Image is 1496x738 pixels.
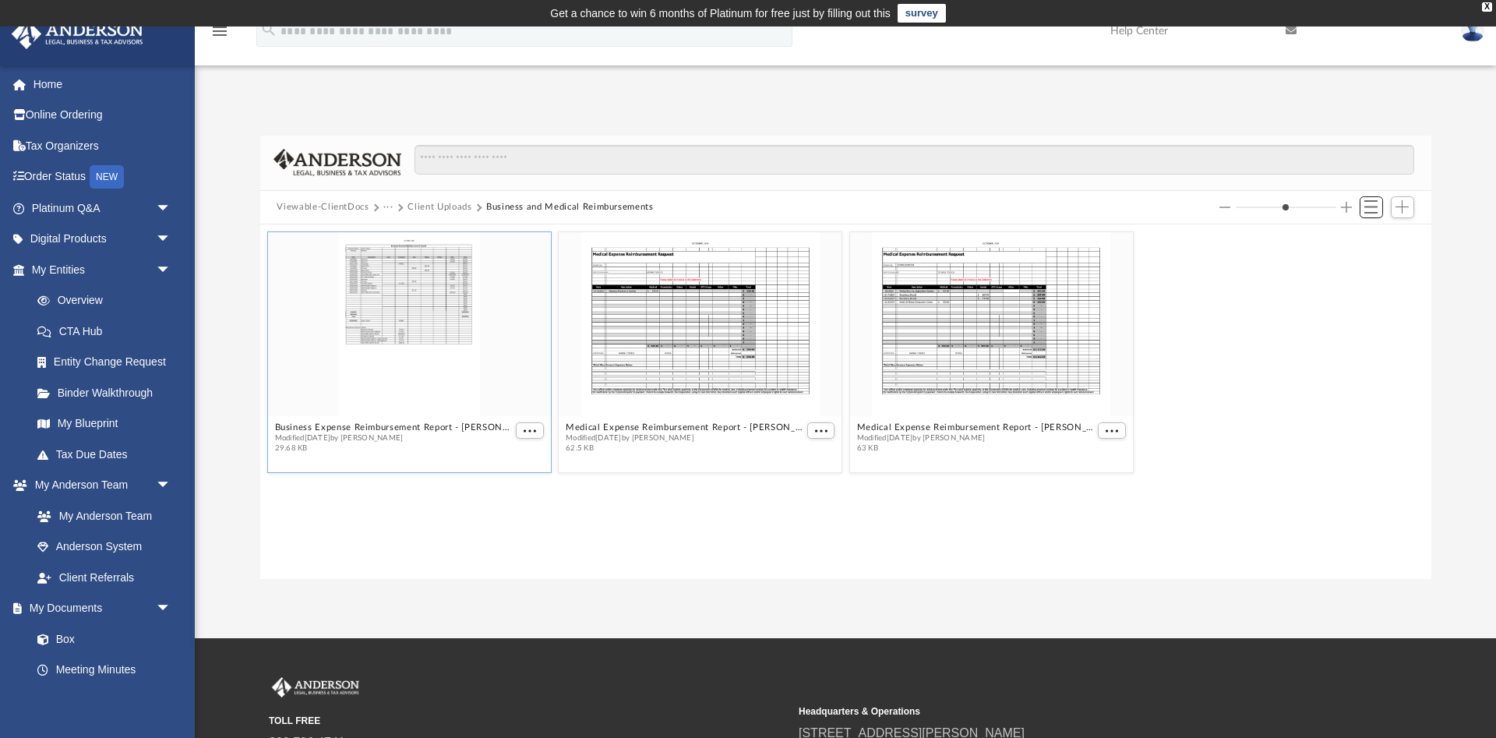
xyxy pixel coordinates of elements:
[274,443,512,454] span: 29.68 KB
[22,439,195,470] a: Tax Due Dates
[210,30,229,41] a: menu
[269,677,362,697] img: Anderson Advisors Platinum Portal
[799,704,1318,719] small: Headquarters & Operations
[11,224,195,255] a: Digital Productsarrow_drop_down
[156,254,187,286] span: arrow_drop_down
[566,443,803,454] span: 62.5 KB
[898,4,946,23] a: survey
[269,714,788,728] small: TOLL FREE
[156,593,187,625] span: arrow_drop_down
[260,224,1431,578] div: grid
[1461,19,1484,42] img: User Pic
[11,161,195,193] a: Order StatusNEW
[11,470,187,501] a: My Anderson Teamarrow_drop_down
[11,130,195,161] a: Tax Organizers
[856,423,1094,433] button: Medical Expense Reimbursement Report - [PERSON_NAME].xls
[1098,423,1126,440] button: More options
[22,285,195,316] a: Overview
[22,531,187,563] a: Anderson System
[274,423,512,433] button: Business Expense Reimbursement Report - [PERSON_NAME].xlsx
[22,623,179,655] a: Box
[22,316,195,347] a: CTA Hub
[22,655,187,686] a: Meeting Minutes
[156,224,187,256] span: arrow_drop_down
[550,4,891,23] div: Get a chance to win 6 months of Platinum for free just by filling out this
[856,433,1094,443] span: Modified [DATE] by [PERSON_NAME]
[408,200,471,214] button: Client Uploads
[1391,196,1414,218] button: Add
[260,21,277,38] i: search
[22,408,187,440] a: My Blueprint
[90,165,124,189] div: NEW
[1482,2,1492,12] div: close
[22,347,195,378] a: Entity Change Request
[11,69,195,100] a: Home
[415,145,1413,175] input: Search files and folders
[11,254,195,285] a: My Entitiesarrow_drop_down
[11,192,195,224] a: Platinum Q&Aarrow_drop_down
[486,200,654,214] button: Business and Medical Reimbursements
[7,19,148,49] img: Anderson Advisors Platinum Portal
[566,433,803,443] span: Modified [DATE] by [PERSON_NAME]
[1341,202,1352,213] button: Increase column size
[1360,196,1383,218] button: Switch to List View
[22,500,179,531] a: My Anderson Team
[22,377,195,408] a: Binder Walkthrough
[274,433,512,443] span: Modified [DATE] by [PERSON_NAME]
[22,562,187,593] a: Client Referrals
[383,200,393,214] button: ···
[210,22,229,41] i: menu
[156,470,187,502] span: arrow_drop_down
[22,685,179,716] a: Forms Library
[1219,202,1230,213] button: Decrease column size
[516,423,544,440] button: More options
[277,200,369,214] button: Viewable-ClientDocs
[156,192,187,224] span: arrow_drop_down
[856,443,1094,454] span: 63 KB
[806,423,834,440] button: More options
[566,423,803,433] button: Medical Expense Reimbursement Report - [PERSON_NAME].xls
[1236,202,1336,213] input: Column size
[11,100,195,131] a: Online Ordering
[11,593,187,624] a: My Documentsarrow_drop_down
